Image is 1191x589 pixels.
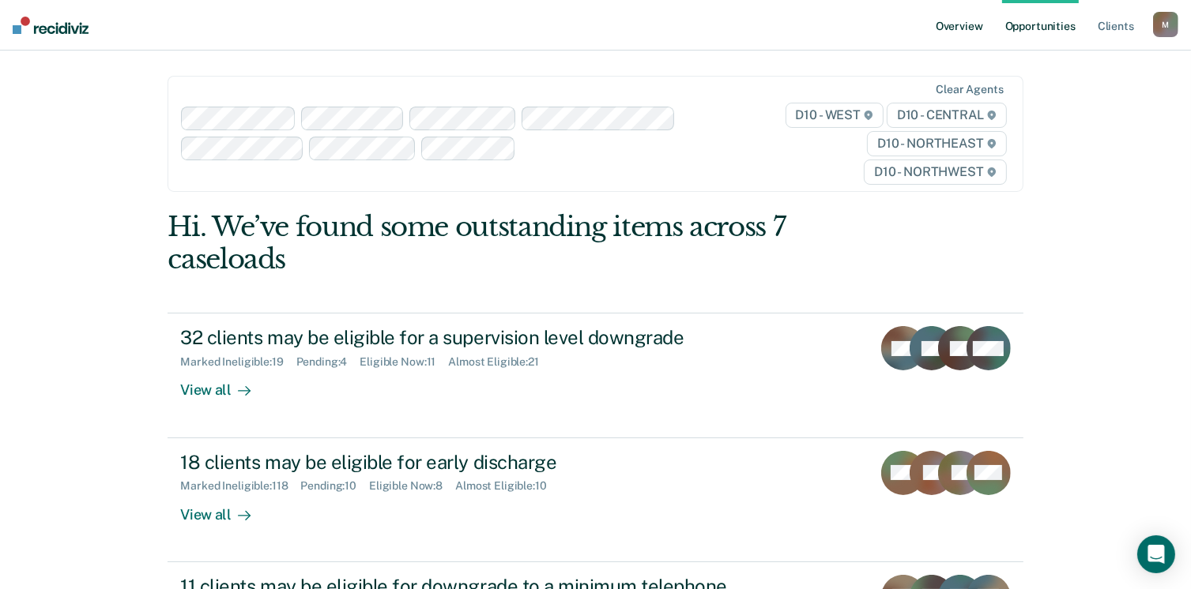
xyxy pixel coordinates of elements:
[180,451,735,474] div: 18 clients may be eligible for early discharge
[180,493,269,523] div: View all
[168,313,1023,437] a: 32 clients may be eligible for a supervision level downgradeMarked Ineligible:19Pending:4Eligible...
[867,131,1006,156] span: D10 - NORTHEAST
[369,479,455,493] div: Eligible Now : 8
[180,355,296,369] div: Marked Ineligible : 19
[296,355,360,369] div: Pending : 4
[360,355,448,369] div: Eligible Now : 11
[1153,12,1178,37] button: M
[455,479,560,493] div: Almost Eligible : 10
[168,438,1023,562] a: 18 clients may be eligible for early dischargeMarked Ineligible:118Pending:10Eligible Now:8Almost...
[180,479,300,493] div: Marked Ineligible : 118
[448,355,552,369] div: Almost Eligible : 21
[864,159,1006,185] span: D10 - NORTHWEST
[786,103,884,128] span: D10 - WEST
[936,83,1003,96] div: Clear agents
[13,17,89,34] img: Recidiviz
[180,326,735,349] div: 32 clients may be eligible for a supervision level downgrade
[180,369,269,400] div: View all
[1137,535,1175,573] div: Open Intercom Messenger
[887,103,1007,128] span: D10 - CENTRAL
[300,479,369,493] div: Pending : 10
[168,211,852,276] div: Hi. We’ve found some outstanding items across 7 caseloads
